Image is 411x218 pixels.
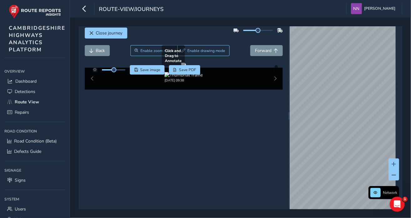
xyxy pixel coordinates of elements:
[165,72,203,78] img: Thumbnail frame
[130,45,178,56] button: Zoom
[4,127,65,136] div: Road Condition
[255,48,271,54] span: Forward
[140,67,160,72] span: Save image
[15,206,26,212] span: Users
[4,166,65,175] div: Signage
[14,138,57,144] span: Road Condition (Beta)
[4,195,65,204] div: System
[403,197,408,202] span: 1
[179,67,196,72] span: Save PDF
[390,197,405,212] iframe: Intercom live chat
[4,107,65,117] a: Repairs
[96,30,123,36] span: Close journey
[130,65,165,75] button: Save
[4,136,65,146] a: Road Condition (Beta)
[85,28,127,39] button: Close journey
[351,3,398,14] button: [PERSON_NAME]
[4,175,65,185] a: Signs
[15,109,29,115] span: Repairs
[383,190,397,195] span: Network
[165,78,203,83] div: [DATE] 09:38
[14,148,41,154] span: Defects Guide
[15,99,39,105] span: Route View
[4,204,65,214] a: Users
[4,86,65,97] a: Detections
[99,5,164,14] span: route-view/journeys
[96,48,105,54] span: Back
[85,45,110,56] button: Back
[364,3,395,14] span: [PERSON_NAME]
[188,48,226,53] span: Enable drawing mode
[290,24,396,216] canvas: Map
[250,45,283,56] button: Forward
[15,89,35,95] span: Detections
[140,48,174,53] span: Enable zoom mode
[4,146,65,157] a: Defects Guide
[15,177,26,183] span: Signs
[15,78,37,84] span: Dashboard
[4,97,65,107] a: Route View
[351,3,362,14] img: diamond-layout
[4,76,65,86] a: Dashboard
[169,65,200,75] button: PDF
[4,67,65,76] div: Overview
[9,24,65,53] span: CAMBRIDGESHIRE HIGHWAYS ANALYTICS PLATFORM
[9,4,61,18] img: rr logo
[177,45,230,56] button: Draw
